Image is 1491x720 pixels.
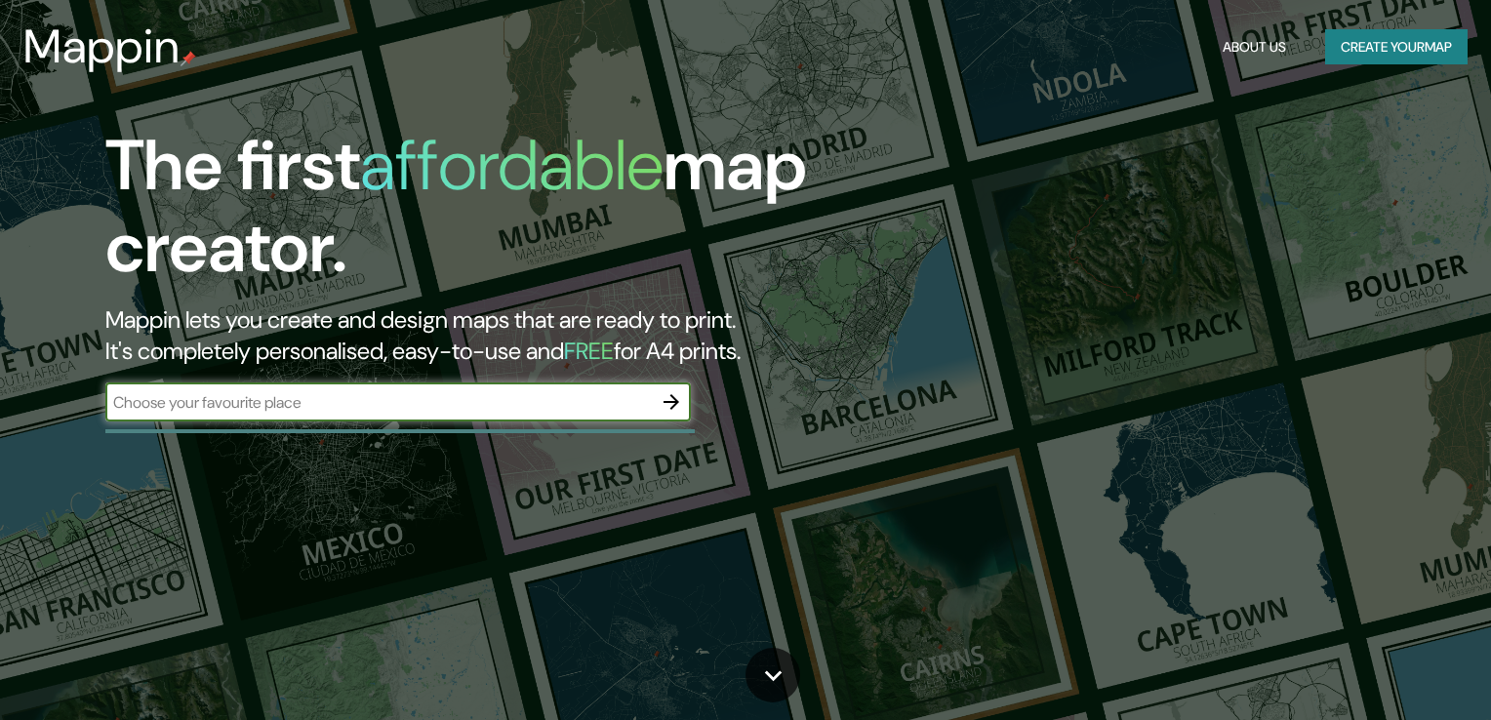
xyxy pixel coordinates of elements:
h5: FREE [564,336,614,366]
img: mappin-pin [181,51,196,66]
button: Create yourmap [1325,29,1468,65]
h2: Mappin lets you create and design maps that are ready to print. It's completely personalised, eas... [105,304,851,367]
button: About Us [1215,29,1294,65]
input: Choose your favourite place [105,391,652,414]
h1: The first map creator. [105,125,851,304]
h1: affordable [360,120,664,211]
h3: Mappin [23,20,181,74]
